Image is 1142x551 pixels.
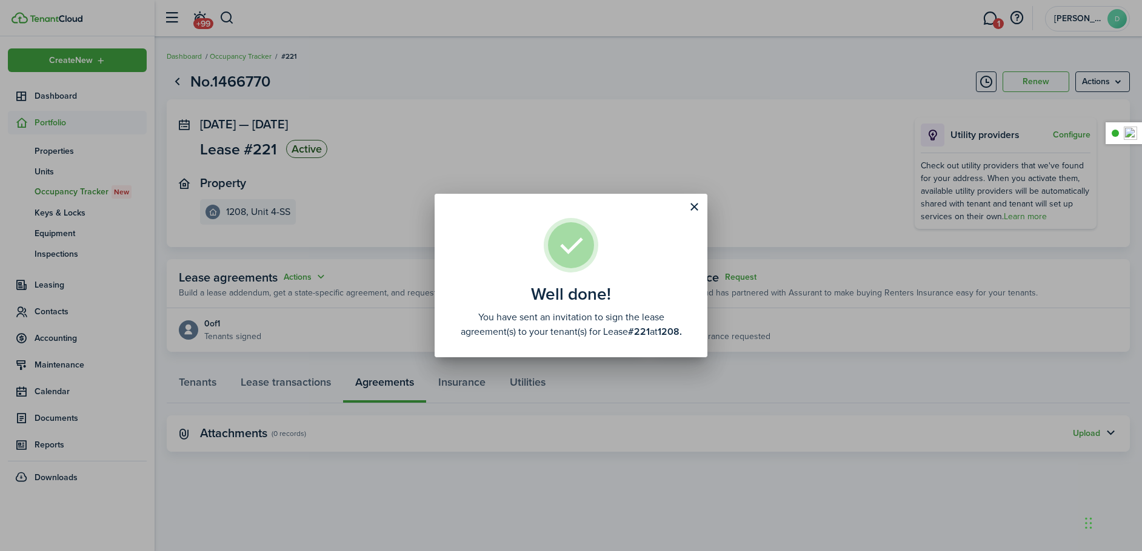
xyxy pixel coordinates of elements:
well-done-title: Well done! [531,285,611,304]
button: Close modal [684,197,704,217]
div: Drag [1085,505,1092,541]
b: #221 [628,325,650,338]
well-done-description: You have sent an invitation to sign the lease agreement(s) to your tenant(s) for Lease at [453,310,689,339]
iframe: Chat Widget [1081,493,1142,551]
b: 1208. [658,325,682,338]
